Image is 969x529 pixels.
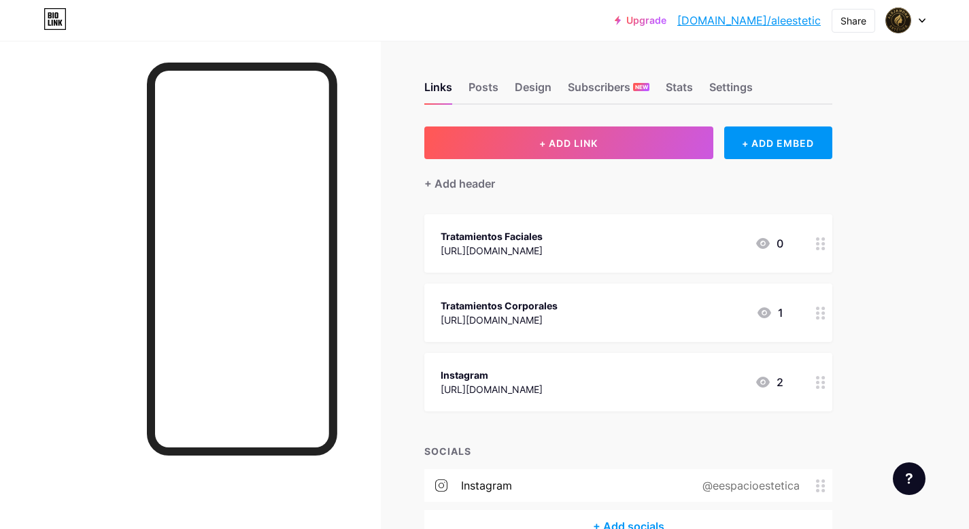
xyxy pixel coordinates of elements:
[424,126,713,159] button: + ADD LINK
[441,313,558,327] div: [URL][DOMAIN_NAME]
[469,79,498,103] div: Posts
[666,79,693,103] div: Stats
[441,382,543,396] div: [URL][DOMAIN_NAME]
[424,79,452,103] div: Links
[885,7,911,33] img: aleestetic
[681,477,816,494] div: @eespacioestetica
[441,229,543,243] div: Tratamientos Faciales
[568,79,649,103] div: Subscribers
[709,79,753,103] div: Settings
[424,444,832,458] div: SOCIALS
[755,235,783,252] div: 0
[840,14,866,28] div: Share
[755,374,783,390] div: 2
[461,477,512,494] div: instagram
[635,83,648,91] span: NEW
[677,12,821,29] a: [DOMAIN_NAME]/aleestetic
[441,298,558,313] div: Tratamientos Corporales
[615,15,666,26] a: Upgrade
[515,79,551,103] div: Design
[441,243,543,258] div: [URL][DOMAIN_NAME]
[539,137,598,149] span: + ADD LINK
[756,305,783,321] div: 1
[441,368,543,382] div: Instagram
[724,126,832,159] div: + ADD EMBED
[424,175,495,192] div: + Add header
